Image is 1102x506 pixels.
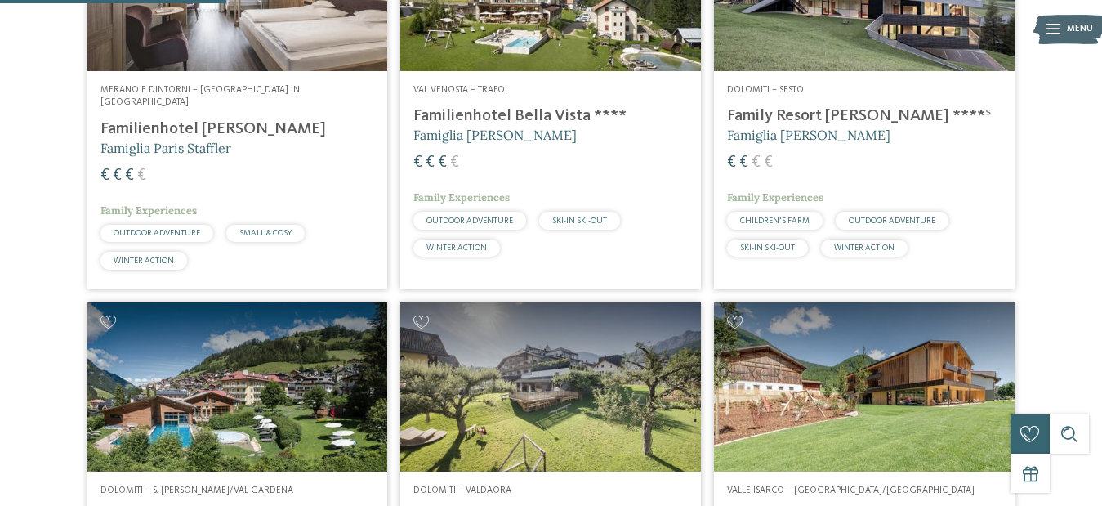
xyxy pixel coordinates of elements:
span: WINTER ACTION [426,244,487,252]
span: SKI-IN SKI-OUT [740,244,795,252]
span: WINTER ACTION [834,244,895,252]
span: Family Experiences [100,204,197,217]
span: Valle Isarco – [GEOGRAPHIC_DATA]/[GEOGRAPHIC_DATA] [727,486,975,495]
span: € [764,154,773,171]
span: € [727,154,736,171]
span: € [450,154,459,171]
img: Cercate un hotel per famiglie? Qui troverete solo i migliori! [400,302,701,472]
span: € [113,168,122,184]
span: € [137,168,146,184]
span: Merano e dintorni – [GEOGRAPHIC_DATA] in [GEOGRAPHIC_DATA] [100,85,300,108]
span: Famiglia [PERSON_NAME] [727,127,890,143]
span: Dolomiti – Sesto [727,85,804,95]
span: Famiglia [PERSON_NAME] [413,127,577,143]
span: WINTER ACTION [114,257,174,265]
img: Cercate un hotel per famiglie? Qui troverete solo i migliori! [87,302,388,472]
span: € [413,154,422,171]
span: CHILDREN’S FARM [740,217,810,225]
span: € [438,154,447,171]
span: Family Experiences [727,190,823,204]
span: Dolomiti – S. [PERSON_NAME]/Val Gardena [100,486,293,495]
h4: Familienhotel [PERSON_NAME] [100,119,375,139]
h4: Family Resort [PERSON_NAME] ****ˢ [727,106,1002,126]
span: SKI-IN SKI-OUT [552,217,607,225]
span: € [125,168,134,184]
span: € [739,154,748,171]
span: Famiglia Paris Staffler [100,140,231,156]
span: OUTDOOR ADVENTURE [426,217,513,225]
h4: Familienhotel Bella Vista **** [413,106,688,126]
span: Dolomiti – Valdaora [413,486,511,495]
span: € [752,154,761,171]
span: OUTDOOR ADVENTURE [114,229,200,237]
span: SMALL & COSY [239,229,292,237]
span: OUTDOOR ADVENTURE [849,217,935,225]
span: Val Venosta – Trafoi [413,85,507,95]
span: Family Experiences [413,190,510,204]
span: € [426,154,435,171]
img: Cercate un hotel per famiglie? Qui troverete solo i migliori! [714,302,1015,472]
span: € [100,168,109,184]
